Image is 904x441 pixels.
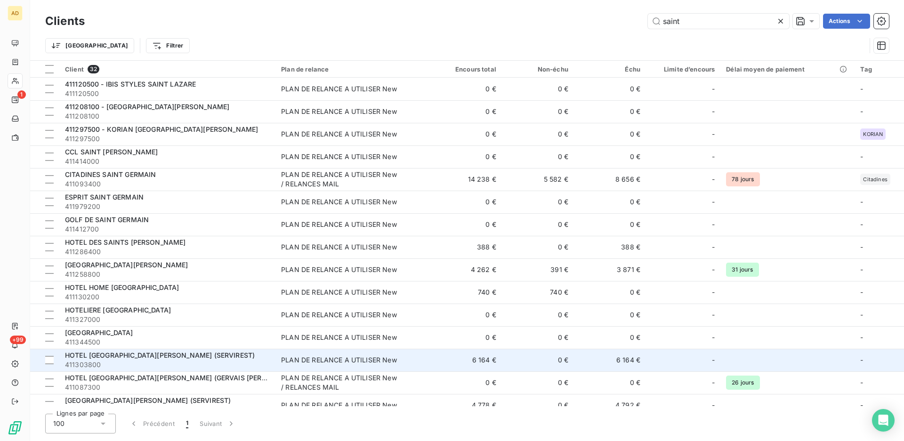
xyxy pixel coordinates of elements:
[430,145,502,168] td: 0 €
[65,202,270,211] span: 411979200
[502,281,574,304] td: 740 €
[712,129,715,139] span: -
[65,89,270,98] span: 411120500
[430,236,502,258] td: 388 €
[65,329,133,337] span: [GEOGRAPHIC_DATA]
[17,90,26,99] span: 1
[860,311,863,319] span: -
[436,65,496,73] div: Encours total
[860,265,863,273] span: -
[65,383,270,392] span: 411087300
[574,123,646,145] td: 0 €
[574,394,646,417] td: 4 792 €
[65,216,149,224] span: GOLF DE SAINT GERMAIN
[712,333,715,342] span: -
[648,14,789,29] input: Rechercher
[281,152,397,161] div: PLAN DE RELANCE A UTILISER New
[712,355,715,365] span: -
[872,409,895,432] div: Open Intercom Messenger
[194,414,242,433] button: Suivant
[712,265,715,274] span: -
[281,288,397,297] div: PLAN DE RELANCE A UTILISER New
[860,378,863,386] span: -
[186,419,188,428] span: 1
[574,281,646,304] td: 0 €
[712,220,715,229] span: -
[65,179,270,189] span: 411093400
[65,170,156,178] span: CITADINES SAINT GERMAIN
[45,13,85,30] h3: Clients
[860,65,898,73] div: Tag
[860,356,863,364] span: -
[574,100,646,123] td: 0 €
[863,176,887,182] span: Citadines
[502,213,574,236] td: 0 €
[281,333,397,342] div: PLAN DE RELANCE A UTILISER New
[712,378,715,387] span: -
[726,172,759,186] span: 78 jours
[574,168,646,191] td: 8 656 €
[430,371,502,394] td: 0 €
[430,394,502,417] td: 4 778 €
[652,65,715,73] div: Limite d’encours
[281,107,397,116] div: PLAN DE RELANCE A UTILISER New
[65,283,179,291] span: HOTEL HOME [GEOGRAPHIC_DATA]
[502,100,574,123] td: 0 €
[65,80,196,88] span: 411120500 - IBIS STYLES SAINT LAZARE
[712,401,715,410] span: -
[281,242,397,252] div: PLAN DE RELANCE A UTILISER New
[712,288,715,297] span: -
[712,84,715,94] span: -
[712,197,715,207] span: -
[65,148,158,156] span: CCL SAINT [PERSON_NAME]
[430,168,502,191] td: 14 238 €
[860,85,863,93] span: -
[281,355,397,365] div: PLAN DE RELANCE A UTILISER New
[860,288,863,296] span: -
[502,371,574,394] td: 0 €
[281,310,397,320] div: PLAN DE RELANCE A UTILISER New
[65,157,270,166] span: 411414000
[65,405,270,415] span: 411304000
[65,292,270,302] span: 411130200
[65,125,258,133] span: 411297500 - KORIAN [GEOGRAPHIC_DATA][PERSON_NAME]
[574,145,646,168] td: 0 €
[502,191,574,213] td: 0 €
[712,175,715,184] span: -
[860,220,863,228] span: -
[281,197,397,207] div: PLAN DE RELANCE A UTILISER New
[574,213,646,236] td: 0 €
[8,6,23,21] div: AD
[430,304,502,326] td: 0 €
[281,373,399,392] div: PLAN DE RELANCE A UTILISER New / RELANCES MAIL
[574,258,646,281] td: 3 871 €
[430,281,502,304] td: 740 €
[65,306,171,314] span: HOTELIERE [GEOGRAPHIC_DATA]
[65,360,270,369] span: 411303800
[860,107,863,115] span: -
[860,198,863,206] span: -
[574,191,646,213] td: 0 €
[65,337,270,347] span: 411344500
[502,326,574,349] td: 0 €
[726,65,849,73] div: Délai moyen de paiement
[502,145,574,168] td: 0 €
[146,38,189,53] button: Filtrer
[65,247,270,257] span: 411286400
[502,78,574,100] td: 0 €
[65,315,270,324] span: 411327000
[430,258,502,281] td: 4 262 €
[712,152,715,161] span: -
[8,420,23,435] img: Logo LeanPay
[65,374,304,382] span: HOTEL [GEOGRAPHIC_DATA][PERSON_NAME] (GERVAIS [PERSON_NAME])
[65,225,270,234] span: 411412700
[574,304,646,326] td: 0 €
[180,414,194,433] button: 1
[65,103,229,111] span: 411208100 - [GEOGRAPHIC_DATA][PERSON_NAME]
[860,333,863,341] span: -
[502,168,574,191] td: 5 582 €
[65,396,231,404] span: [GEOGRAPHIC_DATA][PERSON_NAME] (SERVIREST)
[726,263,759,277] span: 31 jours
[860,152,863,160] span: -
[281,265,397,274] div: PLAN DE RELANCE A UTILISER New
